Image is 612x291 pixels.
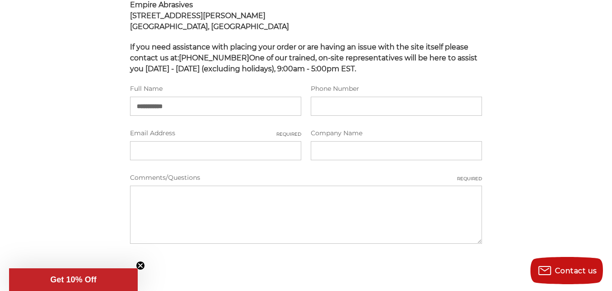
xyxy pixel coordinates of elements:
[9,268,138,291] div: Get 10% OffClose teaser
[179,54,249,62] strong: [PHONE_NUMBER]
[130,84,301,94] label: Full Name
[311,128,482,138] label: Company Name
[130,173,482,182] label: Comments/Questions
[130,43,477,73] span: If you need assistance with placing your order or are having an issue with the site itself please...
[311,84,482,94] label: Phone Number
[130,0,193,9] span: Empire Abrasives
[555,266,597,275] span: Contact us
[136,261,145,270] button: Close teaser
[50,275,96,284] span: Get 10% Off
[530,257,603,284] button: Contact us
[130,11,289,31] strong: [STREET_ADDRESS][PERSON_NAME] [GEOGRAPHIC_DATA], [GEOGRAPHIC_DATA]
[457,175,482,182] small: Required
[130,128,301,138] label: Email Address
[276,131,301,138] small: Required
